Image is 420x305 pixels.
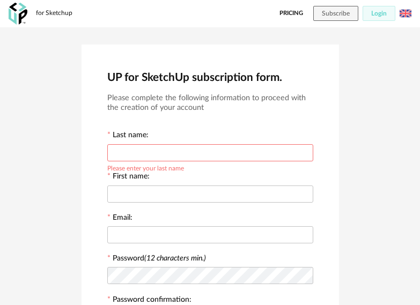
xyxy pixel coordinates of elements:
[279,6,303,21] a: Pricing
[107,214,132,224] label: Email:
[36,9,72,18] div: for Sketchup
[9,3,27,25] img: OXP
[107,131,149,141] label: Last name:
[107,93,313,113] h3: Please complete the following information to proceed with the creation of your account
[363,6,395,21] button: Login
[144,255,206,262] i: (12 characters min.)
[107,173,150,182] label: First name:
[371,10,387,17] span: Login
[113,255,206,262] label: Password
[322,10,350,17] span: Subscribe
[107,163,184,172] div: Please enter your last name
[107,70,313,85] h2: UP for SketchUp subscription form.
[400,8,411,19] img: us
[313,6,358,21] button: Subscribe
